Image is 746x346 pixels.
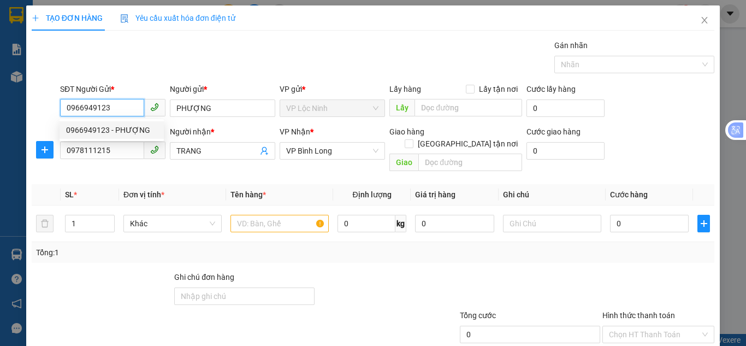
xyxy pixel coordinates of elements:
label: Cước lấy hàng [526,85,576,93]
span: Lấy tận nơi [475,83,522,95]
div: Người nhận [170,126,275,138]
input: VD: Bàn, Ghế [230,215,329,232]
span: Lấy [389,99,415,116]
span: Khác [130,215,215,232]
span: VP Bình Long [286,143,378,159]
span: phone [150,103,159,112]
label: Cước giao hàng [526,127,581,136]
button: plus [36,141,54,159]
span: Yêu cầu xuất hóa đơn điện tử [120,14,235,22]
label: Ghi chú đơn hàng [174,273,234,282]
input: Dọc đường [415,99,522,116]
div: VP gửi [280,83,385,95]
input: Dọc đường [418,154,522,171]
input: Ghi chú đơn hàng [174,288,315,305]
span: [GEOGRAPHIC_DATA] tận nơi [413,138,522,150]
span: TẠO ĐƠN HÀNG [32,14,103,22]
span: Giao hàng [389,127,424,136]
span: VP Nhận [280,127,310,136]
div: Tổng: 1 [36,247,289,259]
span: Giao [389,154,418,171]
div: 0966949123 - PHƯỢNG [66,124,157,136]
div: Người gửi [170,83,275,95]
th: Ghi chú [499,184,606,206]
button: plus [697,215,710,232]
span: Tên hàng [230,190,266,199]
input: Cước lấy hàng [526,99,605,117]
span: Lấy hàng [389,85,421,93]
span: plus [32,14,39,22]
input: 0 [415,215,494,232]
span: plus [698,219,709,228]
span: close [700,16,709,25]
span: Đơn vị tính [123,190,164,199]
label: Hình thức thanh toán [602,311,675,320]
span: user-add [260,146,269,155]
input: Cước giao hàng [526,142,605,160]
button: Close [689,5,720,36]
img: icon [120,14,129,23]
span: plus [37,145,53,154]
span: kg [395,215,406,232]
div: SĐT Người Gửi [60,83,165,95]
label: Gán nhãn [554,41,588,50]
span: Cước hàng [610,190,648,199]
span: Tổng cước [460,311,496,320]
input: Ghi Chú [503,215,601,232]
button: delete [36,215,54,232]
span: Định lượng [352,190,391,199]
span: SL [65,190,74,199]
span: VP Lộc Ninh [286,100,378,116]
span: phone [150,145,159,154]
span: Giá trị hàng [415,190,455,199]
div: 0966949123 - PHƯỢNG [60,121,164,139]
